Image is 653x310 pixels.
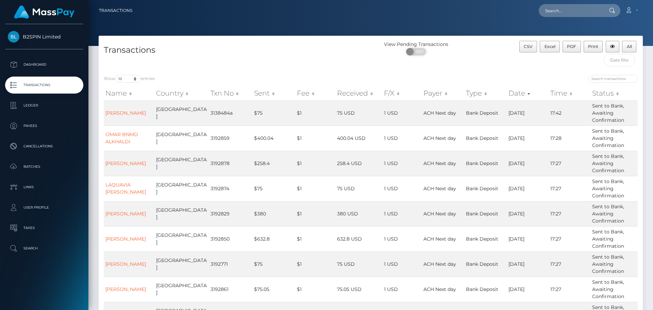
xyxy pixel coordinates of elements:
th: Sent: activate to sort column ascending [252,86,295,100]
input: Date filter [604,54,635,66]
th: Date: activate to sort column ascending [507,86,549,100]
td: 17:27 [549,176,590,201]
span: ACH Next day [423,110,456,116]
p: Search [8,243,81,254]
th: F/X: activate to sort column ascending [382,86,422,100]
td: 1 USD [382,151,422,176]
th: Payer: activate to sort column ascending [422,86,464,100]
td: [DATE] [507,277,549,302]
td: 3138484a [209,100,253,126]
button: PDF [563,41,581,52]
button: CSV [519,41,537,52]
span: PDF [567,44,576,49]
td: Sent to Bank, Awaiting Confirmation [590,226,638,251]
a: Transactions [5,77,83,94]
td: 1 USD [382,201,422,226]
span: B2SPIN Limited [5,34,83,40]
td: Bank Deposit [464,251,507,277]
a: [PERSON_NAME] [105,211,146,217]
td: $380 [252,201,295,226]
th: Fee: activate to sort column ascending [295,86,335,100]
td: $75 [252,100,295,126]
td: 17:27 [549,277,590,302]
td: 1 USD [382,126,422,151]
td: [GEOGRAPHIC_DATA] [154,176,209,201]
td: $1 [295,100,335,126]
a: Search [5,240,83,257]
td: [DATE] [507,100,549,126]
td: Bank Deposit [464,126,507,151]
td: Bank Deposit [464,226,507,251]
a: [PERSON_NAME] [105,110,146,116]
td: $75 [252,176,295,201]
a: LAQUAVIA [PERSON_NAME] [105,182,146,195]
th: Name: activate to sort column ascending [104,86,154,100]
td: $632.8 [252,226,295,251]
td: 17:27 [549,226,590,251]
td: 1 USD [382,277,422,302]
td: Sent to Bank, Awaiting Confirmation [590,176,638,201]
p: Ledger [8,100,81,111]
a: [PERSON_NAME] [105,236,146,242]
td: $400.04 [252,126,295,151]
td: [DATE] [507,251,549,277]
th: Txn No: activate to sort column ascending [209,86,253,100]
span: ACH Next day [423,236,456,242]
span: Excel [545,44,555,49]
a: Dashboard [5,56,83,73]
td: Bank Deposit [464,201,507,226]
img: MassPay Logo [14,5,74,19]
a: User Profile [5,199,83,216]
span: ACH Next day [423,135,456,141]
td: [DATE] [507,126,549,151]
th: Type: activate to sort column ascending [464,86,507,100]
td: [GEOGRAPHIC_DATA] [154,100,209,126]
td: 17:42 [549,100,590,126]
span: OFF [410,48,427,55]
td: 75 USD [335,100,382,126]
td: [DATE] [507,151,549,176]
td: [DATE] [507,176,549,201]
td: 258.4 USD [335,151,382,176]
td: Sent to Bank, Awaiting Confirmation [590,100,638,126]
a: [PERSON_NAME] [105,261,146,267]
td: Sent to Bank, Awaiting Confirmation [590,251,638,277]
a: Taxes [5,219,83,236]
td: Sent to Bank, Awaiting Confirmation [590,277,638,302]
span: ACH Next day [423,185,456,192]
span: ACH Next day [423,211,456,217]
input: Search transactions [588,75,638,83]
td: 380 USD [335,201,382,226]
td: [DATE] [507,201,549,226]
a: Cancellations [5,138,83,155]
a: Links [5,179,83,196]
th: Time: activate to sort column ascending [549,86,590,100]
td: Sent to Bank, Awaiting Confirmation [590,126,638,151]
td: $75 [252,251,295,277]
button: Excel [540,41,560,52]
td: $1 [295,226,335,251]
a: Batches [5,158,83,175]
td: [GEOGRAPHIC_DATA] [154,251,209,277]
td: [GEOGRAPHIC_DATA] [154,277,209,302]
select: Showentries [115,75,141,83]
td: 3192829 [209,201,253,226]
p: Transactions [8,80,81,90]
td: 75.05 USD [335,277,382,302]
td: $1 [295,201,335,226]
a: [PERSON_NAME] [105,160,146,166]
td: 3192874 [209,176,253,201]
th: Received: activate to sort column ascending [335,86,382,100]
a: OMAR BNMD ALKHALDI [105,131,138,145]
td: 75 USD [335,251,382,277]
p: Taxes [8,223,81,233]
td: Bank Deposit [464,100,507,126]
th: Status: activate to sort column ascending [590,86,638,100]
td: [GEOGRAPHIC_DATA] [154,226,209,251]
input: Search... [539,4,603,17]
button: All [622,41,636,52]
td: [GEOGRAPHIC_DATA] [154,126,209,151]
td: 17:28 [549,126,590,151]
td: 3192859 [209,126,253,151]
button: Print [584,41,603,52]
